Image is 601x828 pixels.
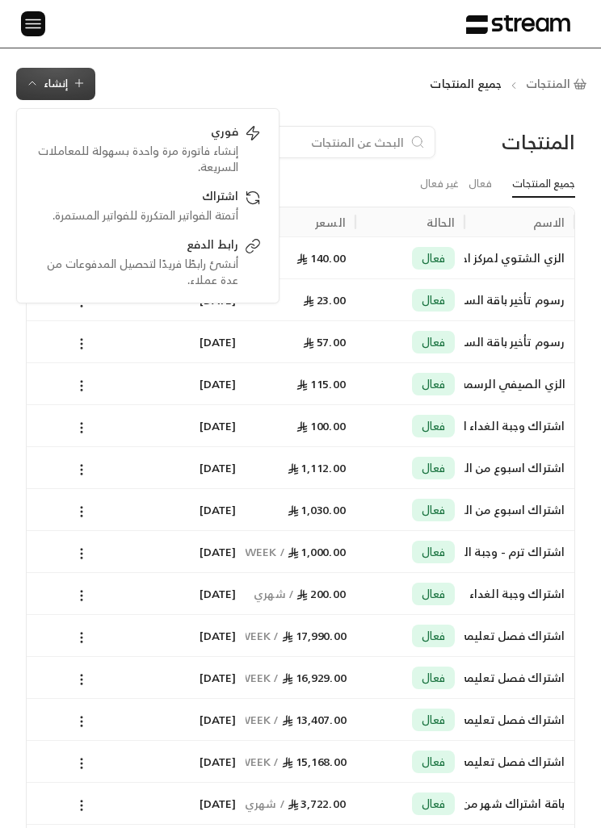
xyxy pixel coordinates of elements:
[146,615,237,656] div: [DATE]
[35,207,238,224] div: أتمتة الفواتير المتكررة للفواتير المستمرة.
[146,447,237,488] div: [DATE]
[474,783,565,824] div: باقة اشتراك شهر من الساعه 7:00 إلى 4:00
[422,250,445,266] span: فعال
[474,237,565,278] div: الزي الشتوي لمركز احتواء
[427,212,456,232] div: الحالة
[315,212,346,232] div: السعر
[146,363,237,404] div: [DATE]
[474,405,565,446] div: اشتراك وجبة الغداء لمدة اسبوع
[420,171,459,197] a: غير فعال
[474,573,565,614] div: اشتراك وجبة الغداء
[288,542,346,562] span: 1,000.00
[466,15,570,35] img: Logo
[35,143,238,175] div: إنشاء فاتورة مرة واحدة بسهولة للمعاملات السريعة.
[288,458,346,478] span: 1,112.00
[474,447,565,488] div: اشتراك اسبوع من الساعه 7:00 إلى 5:00
[282,667,347,688] span: 16,929.00
[282,751,347,772] span: 15,168.00
[303,332,346,352] span: 57.00
[474,531,565,572] div: اشتراك ترم - وجبة الغداء
[254,583,296,604] span: / شهري
[296,374,346,394] span: 115.00
[422,586,445,602] span: فعال
[35,236,238,256] div: رابط الدفع
[422,460,445,476] span: فعال
[469,171,492,197] a: فعال
[474,489,565,530] div: اشتراك اسبوع من الساعه 7:00 إلى 4:00
[422,502,445,518] span: فعال
[296,248,346,268] span: 140.00
[146,741,237,782] div: [DATE]
[422,544,445,560] span: فعال
[44,74,68,93] span: إنشاء
[475,363,565,404] div: الزي الصيفي الرسمي لمركز احتواء
[146,489,237,530] div: [DATE]
[422,334,445,350] span: فعال
[282,625,347,646] span: 17,990.00
[496,129,575,155] div: المنتجات
[146,321,237,362] div: [DATE]
[207,133,404,151] input: البحث عن المنتجات
[146,783,237,824] div: [DATE]
[422,670,445,686] span: فعال
[474,657,565,698] div: اشتراك فصل تعليمي من الساعه 7:00 إلى 4:00
[422,754,445,770] span: فعال
[422,292,445,308] span: فعال
[35,256,238,288] div: أنشئ رابطًا فريدًا لتحصيل المدفوعات من عدة عملاء.
[296,583,346,604] span: 200.00
[474,279,565,320] div: رسوم تأخير باقة الساعة 2 بعد ربع ساعة
[27,117,269,182] a: فوريإنشاء فاتورة مرة واحدة بسهولة للمعاملات السريعة.
[430,76,592,92] nav: breadcrumb
[422,628,445,644] span: فعال
[430,76,502,92] p: جميع المنتجات
[27,230,269,295] a: رابط الدفعأنشئ رابطًا فريدًا لتحصيل المدفوعات من عدة عملاء.
[146,657,237,698] div: [DATE]
[288,793,346,813] span: 3,722.00
[146,699,237,740] div: [DATE]
[35,188,238,207] div: اشتراك
[303,290,346,310] span: 23.00
[422,418,445,434] span: فعال
[474,321,565,362] div: رسوم تأخير باقة الساعة 2 بعد ساعة
[474,741,565,782] div: اشتراك فصل تعليمي من الساعه 7:00 إلى 3:00
[422,376,445,392] span: فعال
[35,123,238,143] div: فوري
[296,416,346,436] span: 100.00
[146,531,237,572] div: [DATE]
[533,212,565,232] div: الاسم
[146,405,237,446] div: [DATE]
[422,712,445,728] span: فعال
[526,76,592,92] a: المنتجات
[288,500,346,520] span: 1,030.00
[146,573,237,614] div: [DATE]
[512,171,575,198] a: جميع المنتجات
[422,796,445,812] span: فعال
[474,615,565,656] div: اشتراك فصل تعليمي من الساعه 7:00 إلى 5:00
[23,14,43,34] img: menu
[27,182,269,230] a: اشتراكأتمتة الفواتير المتكررة للفواتير المستمرة.
[282,709,347,730] span: 13,407.00
[245,793,288,813] span: / شهري
[474,699,565,740] div: اشتراك فصل تعليمي من الساعه 7:00 إلى 2:00
[16,68,95,100] button: إنشاء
